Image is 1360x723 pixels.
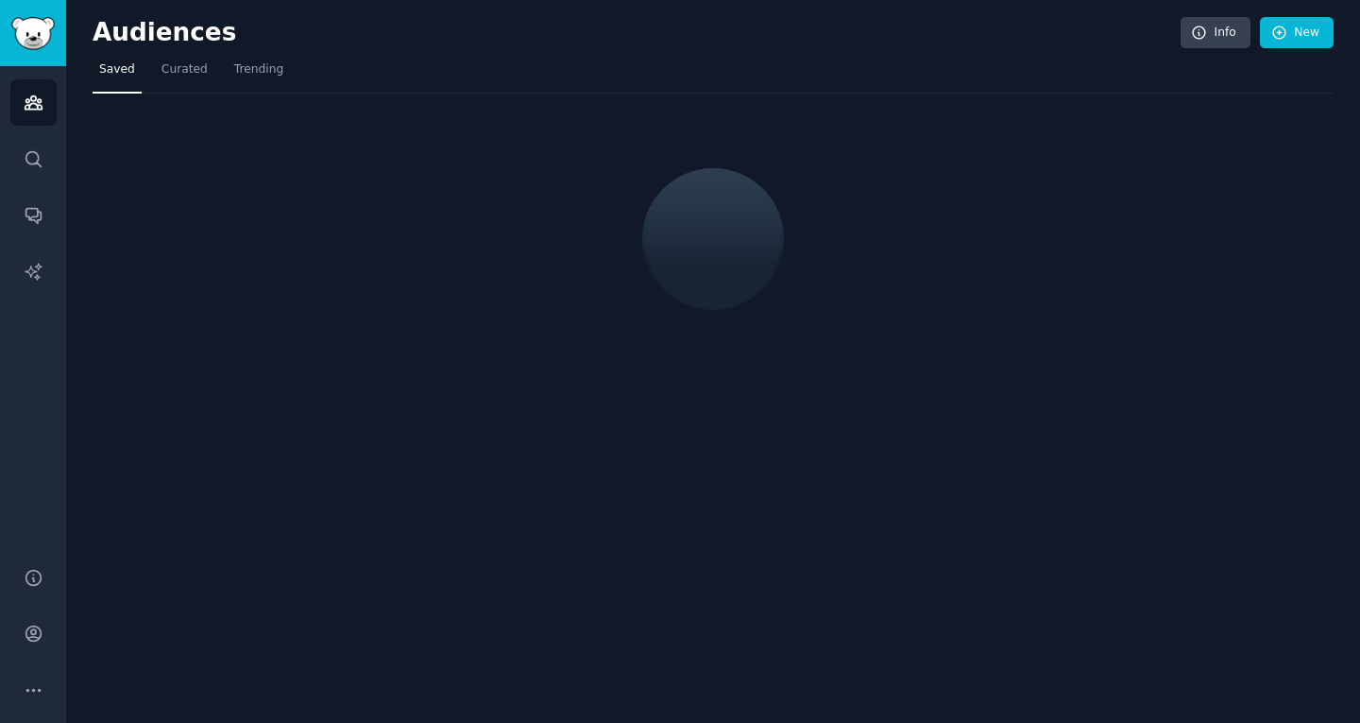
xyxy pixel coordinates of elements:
a: New [1260,17,1334,49]
a: Saved [93,55,142,94]
a: Info [1181,17,1250,49]
a: Trending [228,55,290,94]
span: Trending [234,61,283,78]
span: Saved [99,61,135,78]
h2: Audiences [93,18,1181,48]
img: GummySearch logo [11,17,55,50]
a: Curated [155,55,214,94]
span: Curated [161,61,208,78]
